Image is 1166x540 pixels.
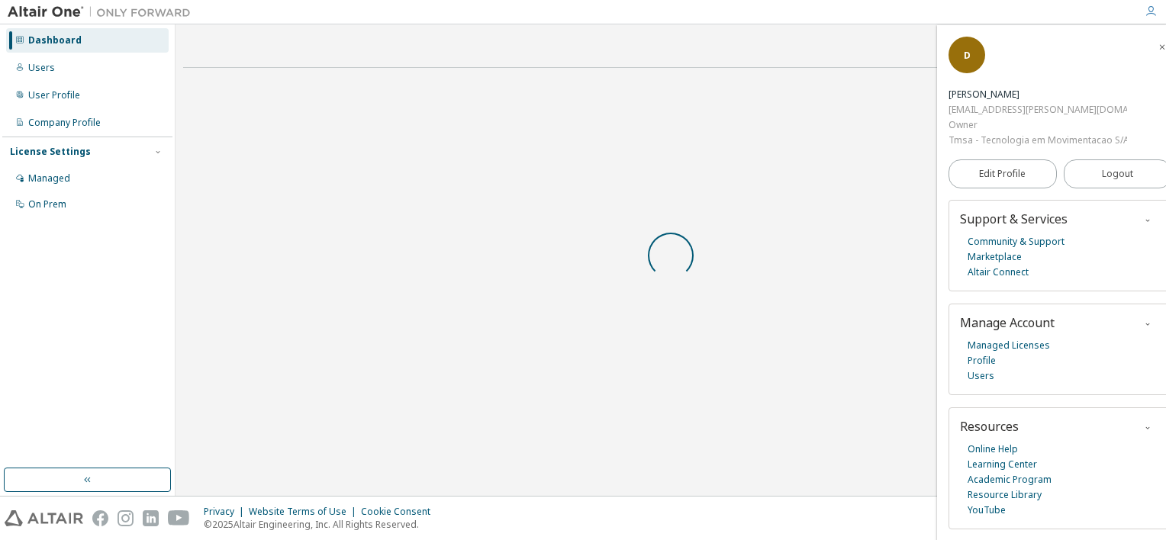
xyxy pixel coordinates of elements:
[949,117,1127,133] div: Owner
[949,159,1057,188] a: Edit Profile
[968,338,1050,353] a: Managed Licenses
[249,506,361,518] div: Website Terms of Use
[361,506,440,518] div: Cookie Consent
[28,117,101,129] div: Company Profile
[8,5,198,20] img: Altair One
[92,510,108,526] img: facebook.svg
[204,518,440,531] p: © 2025 Altair Engineering, Inc. All Rights Reserved.
[5,510,83,526] img: altair_logo.svg
[204,506,249,518] div: Privacy
[118,510,134,526] img: instagram.svg
[968,487,1042,503] a: Resource Library
[968,249,1022,265] a: Marketplace
[28,89,80,101] div: User Profile
[960,314,1055,331] span: Manage Account
[968,442,1018,457] a: Online Help
[143,510,159,526] img: linkedin.svg
[968,503,1006,518] a: YouTube
[949,102,1127,117] div: [EMAIL_ADDRESS][PERSON_NAME][DOMAIN_NAME]
[968,234,1065,249] a: Community & Support
[968,353,996,368] a: Profile
[949,133,1127,148] div: Tmsa - Tecnologia em Movimentacao S/A
[960,211,1068,227] span: Support & Services
[10,146,91,158] div: License Settings
[28,172,70,185] div: Managed
[960,418,1019,435] span: Resources
[968,457,1037,472] a: Learning Center
[1102,166,1133,182] span: Logout
[28,198,66,211] div: On Prem
[964,49,971,62] span: D
[968,368,994,384] a: Users
[968,265,1029,280] a: Altair Connect
[968,472,1052,487] a: Academic Program
[979,168,1026,180] span: Edit Profile
[168,510,190,526] img: youtube.svg
[28,62,55,74] div: Users
[28,34,82,47] div: Dashboard
[949,87,1127,102] div: Diego Dalpiaz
